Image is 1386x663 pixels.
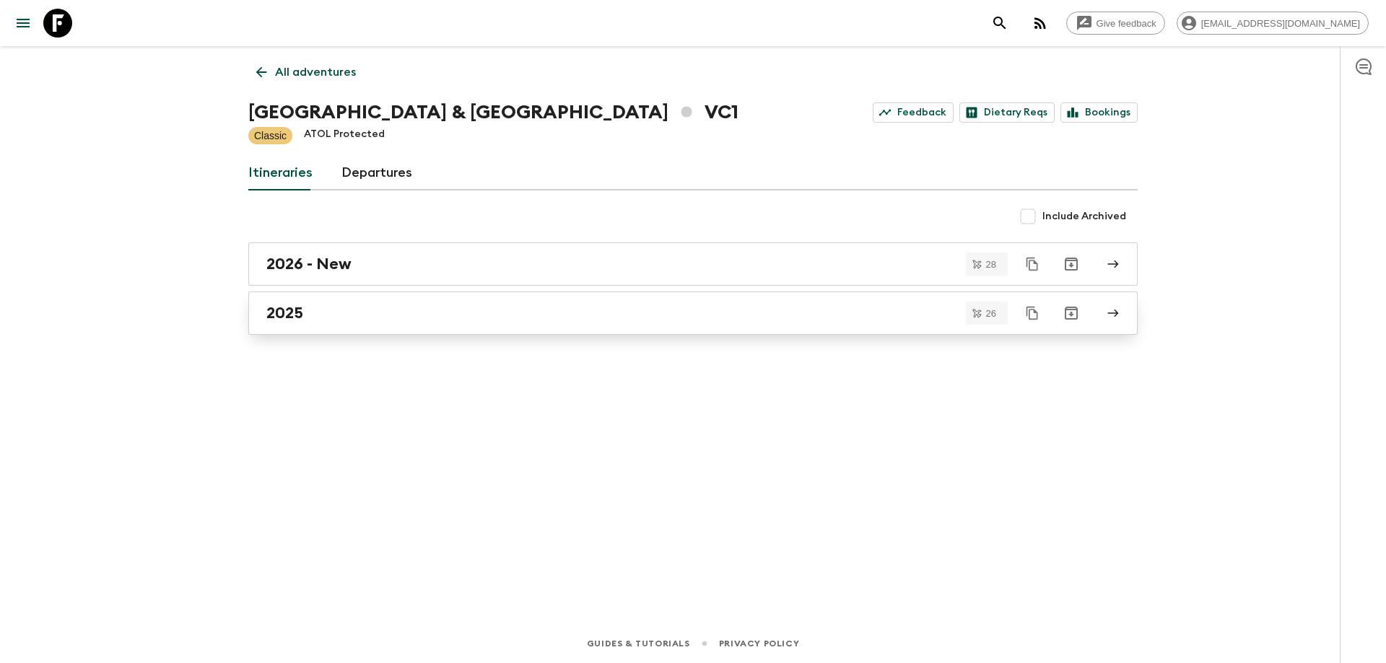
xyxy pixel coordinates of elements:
button: Duplicate [1019,300,1045,326]
a: Itineraries [248,156,313,190]
p: Classic [254,128,287,143]
h2: 2025 [266,304,303,322]
a: Bookings [1060,102,1138,123]
span: [EMAIL_ADDRESS][DOMAIN_NAME] [1193,18,1368,29]
a: Privacy Policy [719,636,799,651]
h2: 2026 - New [266,255,352,273]
a: Feedback [873,102,954,123]
a: 2025 [248,291,1138,335]
button: search adventures [985,9,1014,38]
a: Guides & Tutorials [587,636,690,651]
h1: [GEOGRAPHIC_DATA] & [GEOGRAPHIC_DATA] VC1 [248,98,738,127]
span: Give feedback [1089,18,1164,29]
span: 26 [977,309,1005,318]
a: 2026 - New [248,242,1138,286]
button: Archive [1057,299,1086,328]
a: Give feedback [1066,12,1165,35]
p: All adventures [275,63,356,81]
span: 28 [977,260,1005,269]
a: Dietary Reqs [959,102,1055,123]
div: [EMAIL_ADDRESS][DOMAIN_NAME] [1177,12,1369,35]
a: Departures [341,156,412,190]
button: menu [9,9,38,38]
p: ATOL Protected [304,127,385,144]
button: Duplicate [1019,251,1045,277]
button: Archive [1057,250,1086,278]
a: All adventures [248,58,364,87]
span: Include Archived [1042,209,1126,224]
